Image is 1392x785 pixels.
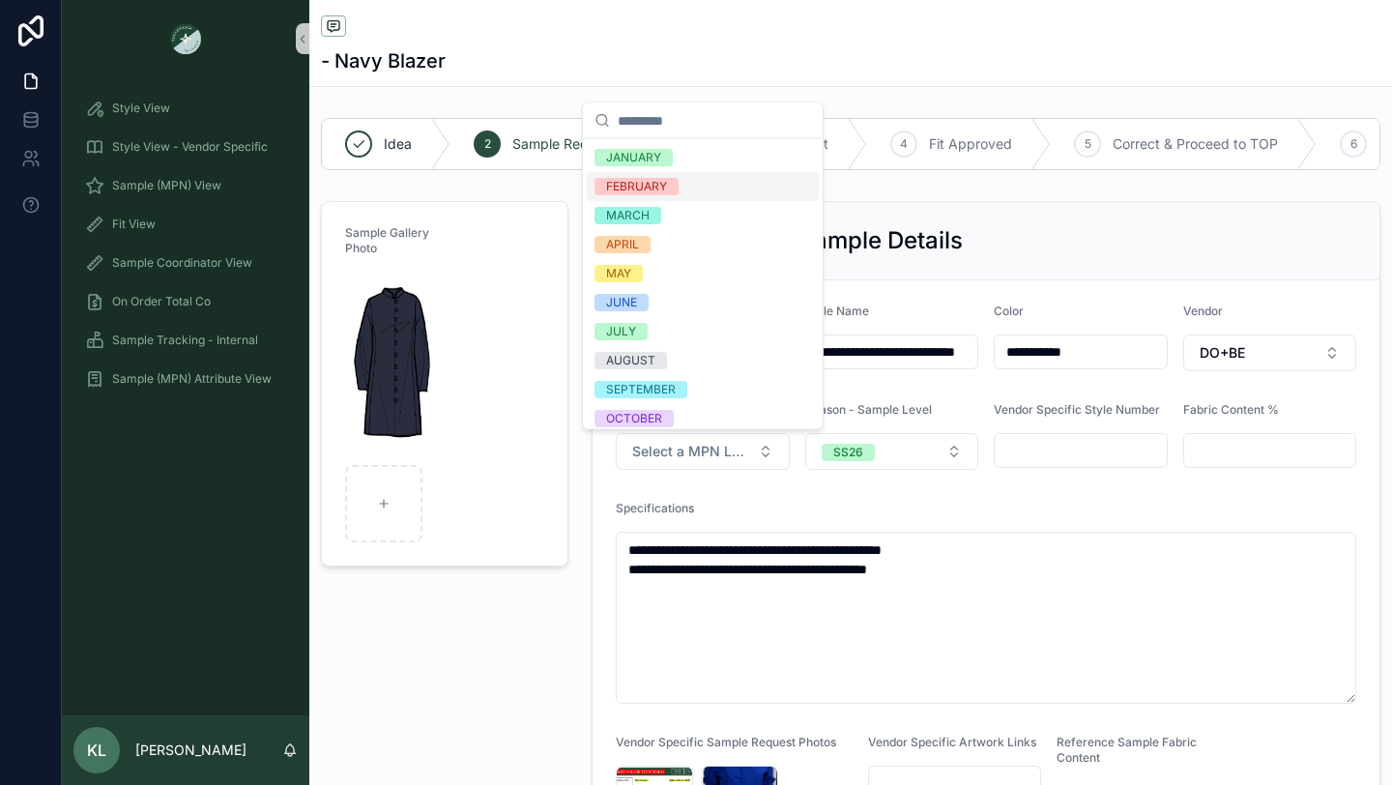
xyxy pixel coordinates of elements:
[1183,334,1357,371] button: Select Button
[73,91,298,126] a: Style View
[833,444,863,461] div: SS26
[1085,136,1091,152] span: 5
[170,23,201,54] img: App logo
[606,236,639,253] div: APRIL
[868,735,1036,749] span: Vendor Specific Artwork Links
[994,304,1024,318] span: Color
[606,381,676,398] div: SEPTEMBER
[606,149,661,166] div: JANUARY
[73,323,298,358] a: Sample Tracking - Internal
[112,333,258,348] span: Sample Tracking - Internal
[1183,402,1279,417] span: Fabric Content %
[616,433,790,470] button: Select Button
[321,47,446,74] h1: - Navy Blazer
[805,304,869,318] span: Style Name
[73,284,298,319] a: On Order Total Co
[1350,136,1357,152] span: 6
[1200,343,1245,363] span: DO+BE
[606,207,650,224] div: MARCH
[583,139,823,429] div: Suggestions
[484,136,491,152] span: 2
[73,168,298,203] a: Sample (MPN) View
[112,255,252,271] span: Sample Coordinator View
[616,735,836,749] span: Vendor Specific Sample Request Photos
[62,77,309,422] div: scrollable content
[606,294,637,311] div: JUNE
[632,442,750,461] span: Select a MPN LEVEL ORDER MONTH
[112,294,211,309] span: On Order Total Co
[1057,735,1197,765] span: Reference Sample Fabric Content
[112,217,156,232] span: Fit View
[112,139,268,155] span: Style View - Vendor Specific
[73,362,298,396] a: Sample (MPN) Attribute View
[805,433,979,470] button: Select Button
[994,402,1160,417] span: Vendor Specific Style Number
[384,134,412,154] span: Idea
[87,739,106,762] span: KL
[606,178,667,195] div: FEBRUARY
[1113,134,1278,154] span: Correct & Proceed to TOP
[616,501,694,515] span: Specifications
[73,246,298,280] a: Sample Coordinator View
[345,272,437,457] img: Button-Down-LS-Tunic-Mandarin-Collar_Navy-Blazer.png
[135,741,246,760] p: [PERSON_NAME]
[606,265,631,282] div: MAY
[900,136,908,152] span: 4
[805,402,932,417] span: Season - Sample Level
[112,178,221,193] span: Sample (MPN) View
[606,352,655,369] div: AUGUST
[606,410,662,427] div: OCTOBER
[73,130,298,164] a: Style View - Vendor Specific
[606,323,636,340] div: JULY
[73,207,298,242] a: Fit View
[1183,304,1223,318] span: Vendor
[929,134,1012,154] span: Fit Approved
[112,101,170,116] span: Style View
[345,225,429,255] span: Sample Gallery Photo
[112,371,272,387] span: Sample (MPN) Attribute View
[512,134,632,154] span: Sample Requested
